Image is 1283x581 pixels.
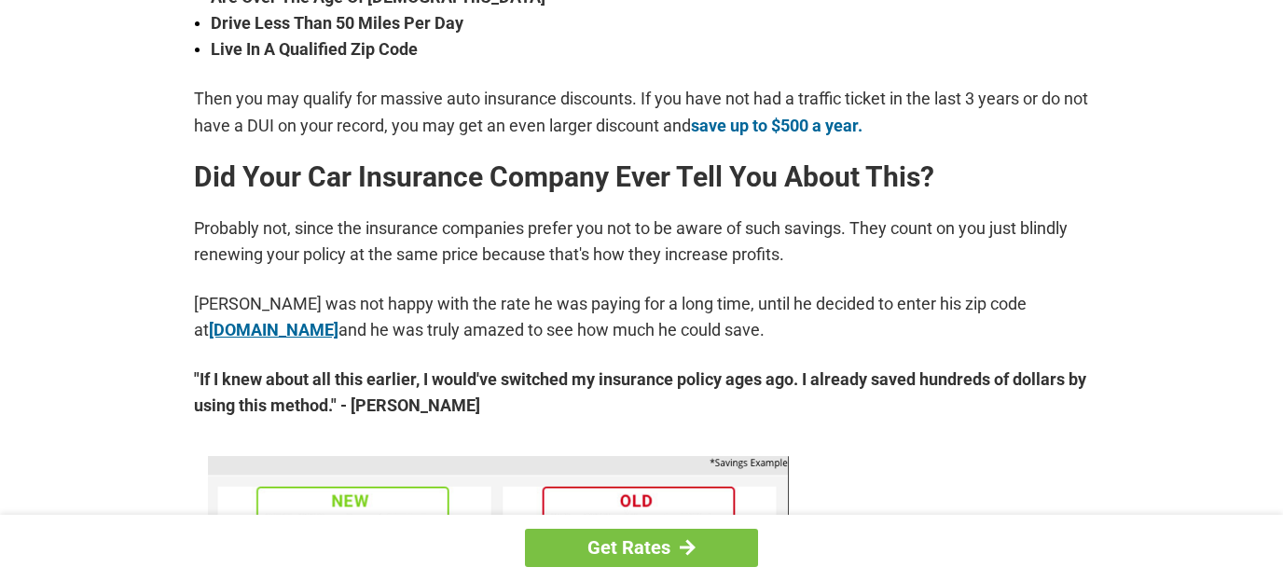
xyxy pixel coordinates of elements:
a: [DOMAIN_NAME] [209,320,338,339]
strong: Drive Less Than 50 Miles Per Day [211,10,1089,36]
p: Probably not, since the insurance companies prefer you not to be aware of such savings. They coun... [194,215,1089,268]
strong: Live In A Qualified Zip Code [211,36,1089,62]
a: Get Rates [525,529,758,567]
a: save up to $500 a year. [691,116,862,135]
strong: "If I knew about all this earlier, I would've switched my insurance policy ages ago. I already sa... [194,367,1089,419]
p: Then you may qualify for massive auto insurance discounts. If you have not had a traffic ticket i... [194,86,1089,138]
h2: Did Your Car Insurance Company Ever Tell You About This? [194,162,1089,192]
p: [PERSON_NAME] was not happy with the rate he was paying for a long time, until he decided to ente... [194,291,1089,343]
